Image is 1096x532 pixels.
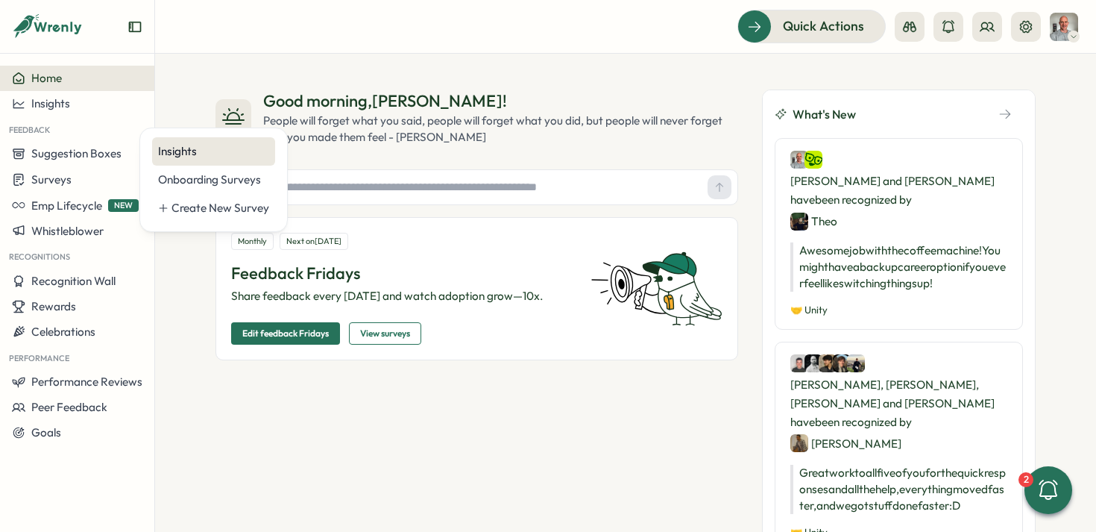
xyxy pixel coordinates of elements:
[790,465,1007,514] p: Great work to all five of you for the quick responses and all the help, everything moved faster, ...
[737,10,886,43] button: Quick Actions
[783,16,864,36] span: Quick Actions
[31,425,61,439] span: Goals
[31,299,76,313] span: Rewards
[847,354,865,372] img: Melanie Ihlenfeld
[790,354,808,372] img: Dennis Koopman
[1018,472,1033,487] div: 2
[231,233,274,250] div: Monthly
[263,113,738,145] div: People will forget what you said, people will forget what you did, but people will never forget h...
[790,212,837,231] div: Theo
[790,213,808,231] img: Theo Mathieu
[790,151,1007,231] div: [PERSON_NAME] and [PERSON_NAME] have been recognized by
[171,200,269,216] div: Create New Survey
[231,288,573,304] p: Share feedback every [DATE] and watch adoption grow—10x.
[790,242,1007,292] p: Awesome job with the coffee machine! You might have a backup career option if you ever feel like ...
[158,143,269,160] div: Insights
[152,194,275,222] a: Create New Survey
[790,434,808,452] img: Amir Darvish
[804,354,822,372] img: Kristoffer Nygaard
[31,146,122,160] span: Suggestion Boxes
[31,224,104,238] span: Whistleblower
[31,172,72,187] span: Surveys
[790,434,901,453] div: [PERSON_NAME]
[242,323,329,344] span: Edit feedback Fridays
[790,151,808,169] img: Philipp Eberhardt
[790,354,1007,453] div: [PERSON_NAME], [PERSON_NAME], [PERSON_NAME] and [PERSON_NAME] have been recognized by
[231,262,573,285] p: Feedback Fridays
[31,375,142,389] span: Performance Reviews
[31,400,107,414] span: Peer Feedback
[349,322,421,345] button: View surveys
[31,71,62,85] span: Home
[360,323,410,344] span: View surveys
[31,96,70,110] span: Insights
[31,274,116,288] span: Recognition Wall
[833,354,851,372] img: Hannes Gustafsson
[158,172,269,188] div: Onboarding Surveys
[108,199,139,212] span: NEW
[263,90,738,113] div: Good morning , [PERSON_NAME] !
[31,198,102,213] span: Emp Lifecycle
[804,151,822,169] img: David Jensen
[819,354,837,372] img: Haris Khan
[793,105,856,124] span: What's New
[152,137,275,166] a: Insights
[31,325,95,339] span: Celebrations
[152,166,275,194] a: Onboarding Surveys
[280,233,348,250] div: Next on [DATE]
[1050,13,1078,41] img: Philipp Eberhardt
[790,304,1007,317] p: 🤝 Unity
[231,322,340,345] button: Edit feedback Fridays
[1024,466,1072,514] button: 2
[127,19,142,34] button: Expand sidebar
